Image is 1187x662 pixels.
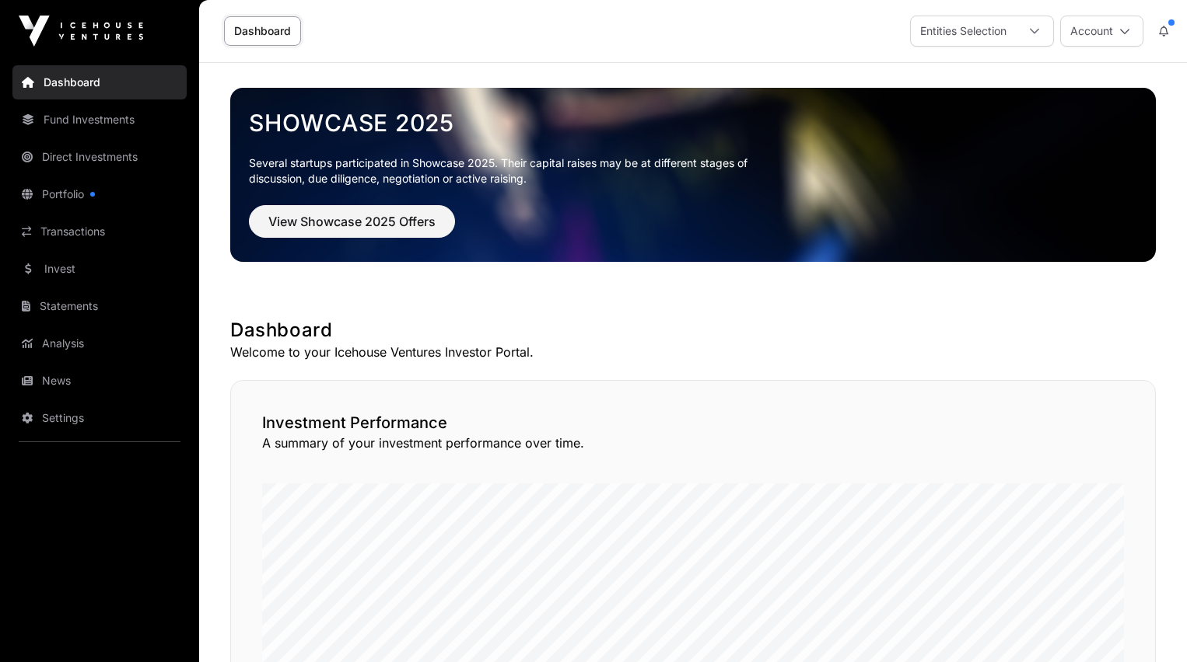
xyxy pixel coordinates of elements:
p: Several startups participated in Showcase 2025. Their capital raises may be at different stages o... [249,155,772,186]
a: Settings [12,401,187,435]
a: Direct Investments [12,140,187,174]
a: Showcase 2025 [249,109,1137,137]
a: Fund Investments [12,103,187,137]
div: Entities Selection [911,16,1016,46]
a: Analysis [12,326,187,361]
p: Welcome to your Icehouse Ventures Investor Portal. [230,343,1156,361]
img: Icehouse Ventures Logo [19,16,143,47]
button: View Showcase 2025 Offers [249,205,455,238]
a: Portfolio [12,177,187,211]
a: News [12,364,187,398]
a: View Showcase 2025 Offers [249,221,455,236]
a: Invest [12,252,187,286]
h1: Dashboard [230,318,1156,343]
iframe: Chat Widget [1109,587,1187,662]
span: View Showcase 2025 Offers [268,212,436,231]
button: Account [1060,16,1143,47]
h2: Investment Performance [262,412,1124,434]
p: A summary of your investment performance over time. [262,434,1124,452]
a: Transactions [12,214,187,249]
a: Statements [12,289,187,323]
a: Dashboard [12,65,187,99]
img: Showcase 2025 [230,88,1156,262]
a: Dashboard [224,16,301,46]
